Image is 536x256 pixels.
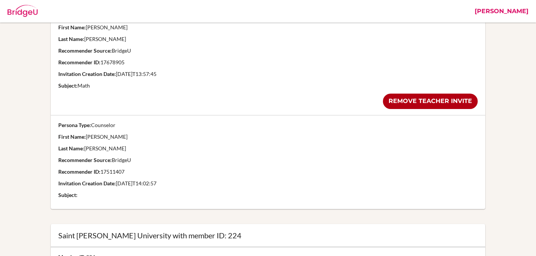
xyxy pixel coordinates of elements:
[58,47,477,55] p: BridgeU
[58,180,116,186] strong: Invitation Creation Date:
[58,145,84,151] strong: Last Name:
[383,94,478,109] a: Remove teacher invite
[8,5,38,17] img: Bridge-U
[58,232,477,239] div: Saint [PERSON_NAME] University with member ID: 224
[58,157,112,163] strong: Recommender Source:
[58,24,477,31] p: [PERSON_NAME]
[58,36,84,42] strong: Last Name:
[58,70,477,78] p: [DATE]T13:57:45
[58,121,477,129] p: Counselor
[58,168,100,175] strong: Recommender ID:
[58,71,116,77] strong: Invitation Creation Date:
[58,122,91,128] strong: Persona Type:
[58,24,86,30] strong: First Name:
[58,156,477,164] p: BridgeU
[45,6,164,17] div: Admin: Common App User Details
[58,59,477,66] p: 17678905
[58,168,477,176] p: 17511407
[58,145,477,152] p: [PERSON_NAME]
[58,192,77,198] strong: Subject:
[58,35,477,43] p: [PERSON_NAME]
[58,82,477,89] p: Math
[58,133,86,140] strong: First Name:
[58,59,100,65] strong: Recommender ID:
[58,47,112,54] strong: Recommender Source:
[58,82,77,89] strong: Subject:
[58,180,477,187] p: [DATE]T14:02:57
[58,133,477,141] p: [PERSON_NAME]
